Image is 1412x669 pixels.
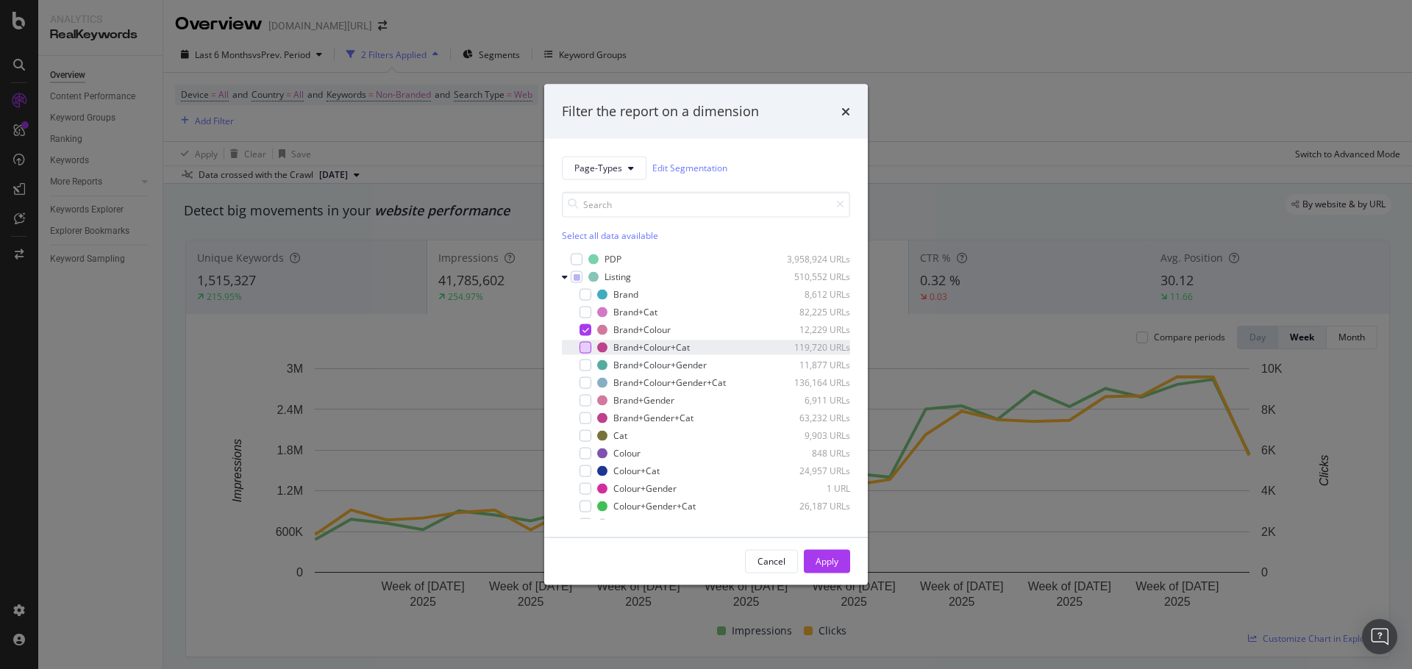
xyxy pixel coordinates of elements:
div: Select all data available [562,229,850,241]
button: Cancel [745,549,798,573]
div: Brand+Colour+Gender+Cat [613,376,726,389]
div: Brand [613,288,638,301]
div: 11,877 URLs [778,359,850,371]
div: 12,229 URLs [778,323,850,336]
div: 1 URL [778,482,850,495]
div: Colour+Gender+Cat [613,500,696,512]
div: 201 URLs [778,518,850,530]
div: Apply [816,555,838,568]
div: Colour+Gender [613,482,677,495]
div: 119,720 URLs [778,341,850,354]
div: Cancel [757,555,785,568]
div: 24,957 URLs [778,465,850,477]
button: Apply [804,549,850,573]
div: Colour [613,447,641,459]
button: Page-Types [562,156,646,179]
div: modal [544,85,868,585]
div: 63,232 URLs [778,412,850,424]
div: times [841,102,850,121]
input: Search [562,191,850,217]
div: 848 URLs [778,447,850,459]
div: 26,187 URLs [778,500,850,512]
div: Cat [613,429,627,442]
div: Brand+Colour [613,323,671,336]
div: Brand+Colour+Cat [613,341,690,354]
a: Edit Segmentation [652,160,727,176]
div: 136,164 URLs [778,376,850,389]
div: Listing [605,271,631,283]
div: 510,552 URLs [778,271,850,283]
div: Brand+Cat [613,306,657,318]
div: Brand+Gender+Cat [613,412,693,424]
div: Brand+Colour+Gender [613,359,707,371]
div: Open Intercom Messenger [1362,619,1397,654]
div: Brand+Gender [613,394,674,407]
span: Page-Types [574,162,622,174]
div: 3,958,924 URLs [778,253,850,265]
div: 9,903 URLs [778,429,850,442]
div: 6,911 URLs [778,394,850,407]
div: PDP [605,253,621,265]
div: Filter the report on a dimension [562,102,759,121]
div: Colour+Cat [613,465,660,477]
div: 82,225 URLs [778,306,850,318]
div: 8,612 URLs [778,288,850,301]
div: Gender [613,518,644,530]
